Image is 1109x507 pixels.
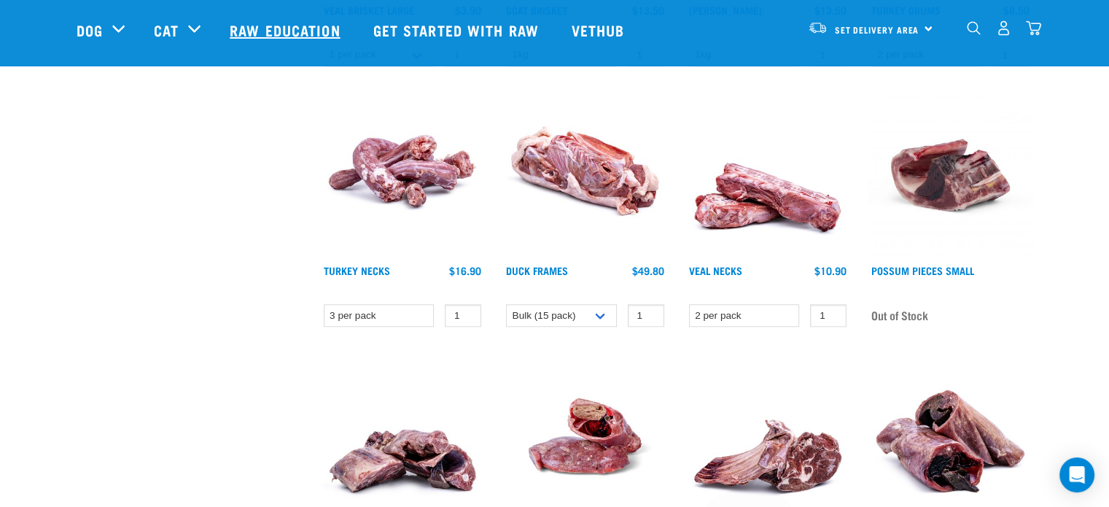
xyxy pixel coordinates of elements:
[1059,457,1094,492] div: Open Intercom Messenger
[967,21,981,35] img: home-icon-1@2x.png
[557,1,643,59] a: Vethub
[814,265,847,276] div: $10.90
[359,1,557,59] a: Get started with Raw
[449,265,481,276] div: $16.90
[810,304,847,327] input: 1
[506,268,568,273] a: Duck Frames
[808,21,828,34] img: van-moving.png
[868,93,1033,258] img: Possum Piece Small
[77,19,103,41] a: Dog
[835,27,919,32] span: Set Delivery Area
[1026,20,1041,36] img: home-icon@2x.png
[628,304,664,327] input: 1
[320,93,486,258] img: 1259 Turkey Necks 01
[871,268,974,273] a: Possum Pieces Small
[445,304,481,327] input: 1
[154,19,179,41] a: Cat
[632,265,664,276] div: $49.80
[996,20,1011,36] img: user.png
[689,268,742,273] a: Veal Necks
[685,93,851,258] img: 1231 Veal Necks 4pp 01
[324,268,390,273] a: Turkey Necks
[502,93,668,258] img: Whole Duck Frame
[871,304,928,326] span: Out of Stock
[215,1,358,59] a: Raw Education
